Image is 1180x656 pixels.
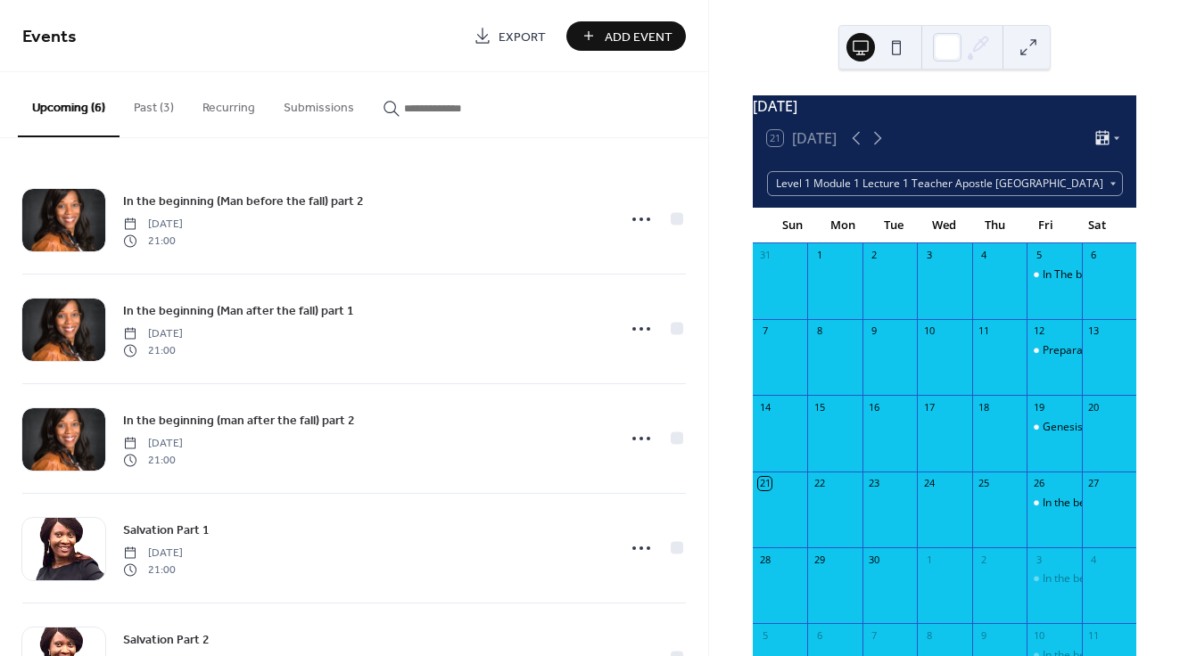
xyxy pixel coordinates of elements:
[869,208,920,243] div: Tue
[919,208,970,243] div: Wed
[922,249,936,262] div: 3
[868,553,881,566] div: 30
[922,324,936,338] div: 10
[1027,420,1081,435] div: Genesis Chapter 1:1-2
[1087,628,1101,642] div: 11
[123,300,354,321] a: In the beginning (Man after the fall) part 1
[868,400,881,414] div: 16
[269,72,368,135] button: Submissions
[758,400,772,414] div: 14
[868,477,881,490] div: 23
[123,629,210,650] a: Salvation Part 2
[758,628,772,642] div: 5
[978,400,991,414] div: 18
[1032,249,1045,262] div: 5
[978,324,991,338] div: 11
[123,520,210,540] a: Salvation Part 1
[978,477,991,490] div: 25
[813,249,826,262] div: 1
[605,28,673,46] span: Add Event
[922,477,936,490] div: 24
[978,628,991,642] div: 9
[758,553,772,566] div: 28
[1032,324,1045,338] div: 12
[188,72,269,135] button: Recurring
[123,302,354,321] span: In the beginning (Man after the fall) part 1
[123,436,183,452] span: [DATE]
[1087,249,1101,262] div: 6
[123,545,183,562] span: [DATE]
[818,208,869,243] div: Mon
[922,628,936,642] div: 8
[753,95,1136,117] div: [DATE]
[123,191,364,211] a: In the beginning (Man before the fall) part 2
[123,233,183,249] span: 21:00
[922,553,936,566] div: 1
[499,28,546,46] span: Export
[978,553,991,566] div: 2
[868,249,881,262] div: 2
[1087,477,1101,490] div: 27
[1087,400,1101,414] div: 20
[123,193,364,211] span: In the beginning (Man before the fall) part 2
[1032,628,1045,642] div: 10
[1071,208,1122,243] div: Sat
[758,249,772,262] div: 31
[1027,267,1081,283] div: In The beginning Genesis Chapter 1:1-2
[813,400,826,414] div: 15
[123,562,183,578] span: 21:00
[123,631,210,650] span: Salvation Part 2
[868,628,881,642] div: 7
[922,400,936,414] div: 17
[123,521,210,540] span: Salvation Part 1
[123,342,183,358] span: 21:00
[123,217,183,233] span: [DATE]
[120,72,188,135] button: Past (3)
[1043,420,1153,435] div: Genesis Chapter 1:1-2
[123,412,355,430] span: In the beginning (man after the fall) part 2
[1087,553,1101,566] div: 4
[758,324,772,338] div: 7
[970,208,1020,243] div: Thu
[1032,477,1045,490] div: 26
[1027,571,1081,586] div: In the beginning (Man after the fall) part 1
[767,208,818,243] div: Sun
[813,324,826,338] div: 8
[1027,496,1081,511] div: In the beginning (Man before the fall) part 2
[758,477,772,490] div: 21
[460,21,559,51] a: Export
[1027,343,1081,358] div: Preparation for Ministry - Dr Mark Van Gundy
[978,249,991,262] div: 4
[1087,324,1101,338] div: 13
[813,477,826,490] div: 22
[18,72,120,137] button: Upcoming (6)
[1020,208,1071,243] div: Fri
[22,20,77,54] span: Events
[566,21,686,51] button: Add Event
[1032,400,1045,414] div: 19
[123,326,183,342] span: [DATE]
[1032,553,1045,566] div: 3
[813,628,826,642] div: 6
[123,452,183,468] span: 21:00
[123,410,355,430] a: In the beginning (man after the fall) part 2
[813,553,826,566] div: 29
[868,324,881,338] div: 9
